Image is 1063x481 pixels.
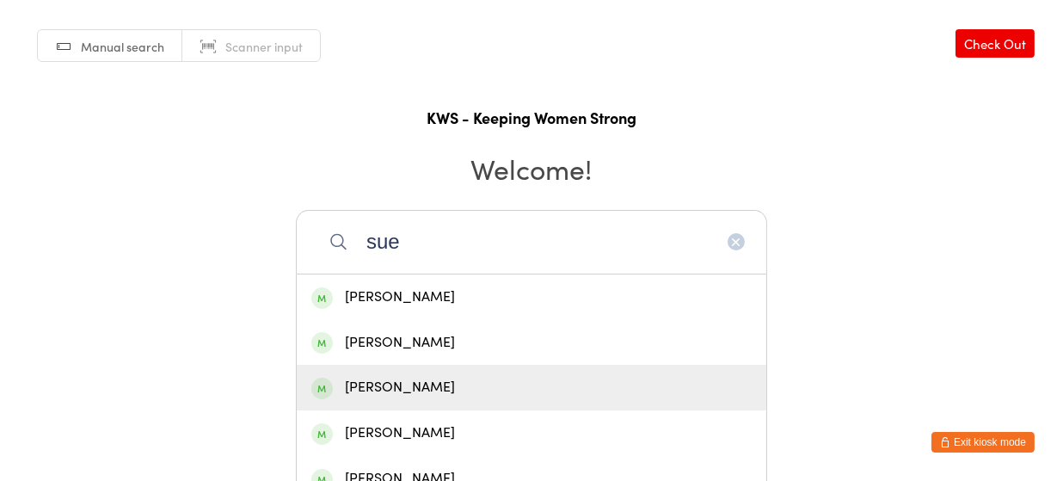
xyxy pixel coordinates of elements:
input: Search [296,210,767,274]
div: [PERSON_NAME] [311,422,752,445]
h1: KWS - Keeping Women Strong [17,107,1046,128]
span: Scanner input [225,38,303,55]
div: [PERSON_NAME] [311,376,752,399]
a: Check Out [955,29,1035,58]
h2: Welcome! [17,149,1046,188]
span: Manual search [81,38,164,55]
div: [PERSON_NAME] [311,286,752,309]
div: [PERSON_NAME] [311,331,752,355]
button: Exit kiosk mode [931,432,1035,453]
